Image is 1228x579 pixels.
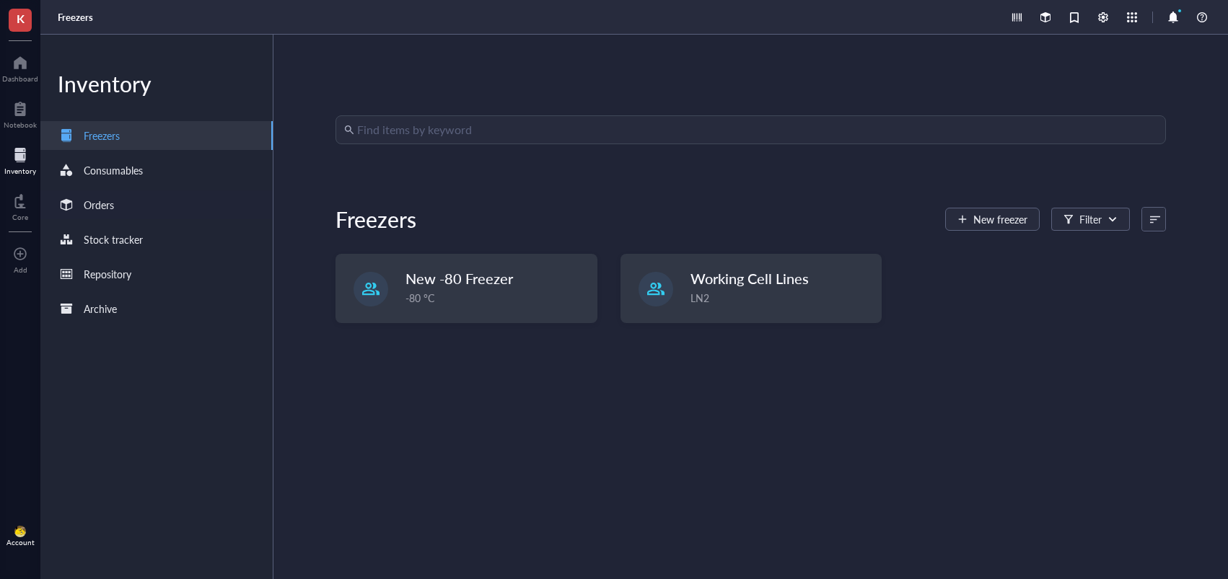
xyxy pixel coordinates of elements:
[40,225,273,254] a: Stock tracker
[14,526,26,537] img: da48f3c6-a43e-4a2d-aade-5eac0d93827f.jpeg
[58,11,96,24] a: Freezers
[4,143,36,175] a: Inventory
[40,260,273,288] a: Repository
[405,290,587,306] div: -80 °C
[12,190,28,221] a: Core
[40,156,273,185] a: Consumables
[84,266,131,282] div: Repository
[335,205,416,234] div: Freezers
[4,97,37,129] a: Notebook
[2,74,38,83] div: Dashboard
[84,197,114,213] div: Orders
[12,213,28,221] div: Core
[14,265,27,274] div: Add
[6,538,35,547] div: Account
[84,128,120,143] div: Freezers
[945,208,1040,231] button: New freezer
[84,231,143,247] div: Stock tracker
[84,162,143,178] div: Consumables
[40,294,273,323] a: Archive
[40,190,273,219] a: Orders
[40,69,273,98] div: Inventory
[1079,211,1102,227] div: Filter
[40,121,273,150] a: Freezers
[690,268,809,288] span: Working Cell Lines
[17,9,25,27] span: K
[84,301,117,317] div: Archive
[4,167,36,175] div: Inventory
[4,120,37,129] div: Notebook
[973,213,1027,225] span: New freezer
[690,290,872,306] div: LN2
[2,51,38,83] a: Dashboard
[405,268,513,288] span: New -80 Freezer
